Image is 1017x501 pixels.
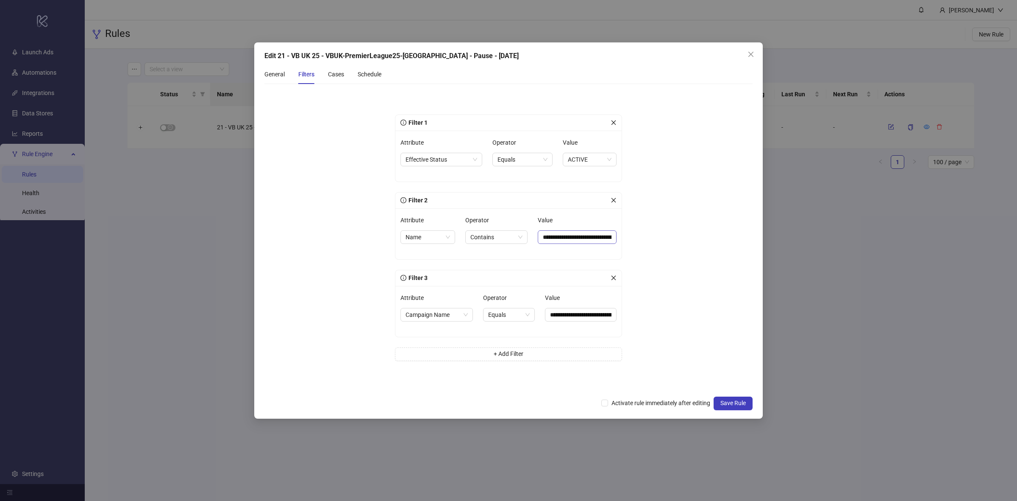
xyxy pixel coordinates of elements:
[720,400,746,406] span: Save Rule
[400,213,429,227] label: Attribute
[545,308,617,322] input: Value
[545,291,565,305] label: Value
[465,213,495,227] label: Operator
[492,136,522,149] label: Operator
[538,213,558,227] label: Value
[568,153,611,166] span: ACTIVE
[328,70,344,79] div: Cases
[395,347,622,361] button: + Add Filter
[744,48,758,61] button: Close
[538,230,617,244] input: Value
[611,197,617,203] span: close
[406,119,428,126] span: Filter 1
[714,397,753,410] button: Save Rule
[483,291,512,305] label: Operator
[264,70,285,79] div: General
[400,120,406,126] span: info-circle
[747,51,754,58] span: close
[406,231,450,244] span: Name
[488,308,530,321] span: Equals
[358,70,381,79] div: Schedule
[608,398,714,408] span: Activate rule immediately after editing
[406,308,468,321] span: Campaign Name
[400,136,429,149] label: Attribute
[298,70,314,79] div: Filters
[406,197,428,204] span: Filter 2
[406,274,428,281] span: Filter 3
[406,153,477,166] span: Effective Status
[400,291,429,305] label: Attribute
[494,350,523,357] span: + Add Filter
[497,153,547,166] span: Equals
[611,120,617,126] span: close
[264,51,753,61] div: Edit 21 - VB UK 25 - VBUK-PremierLeague25-[GEOGRAPHIC_DATA] - Pause - [DATE]
[470,231,522,244] span: Contains
[400,197,406,203] span: info-circle
[400,275,406,281] span: info-circle
[611,275,617,281] span: close
[563,136,583,149] label: Value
